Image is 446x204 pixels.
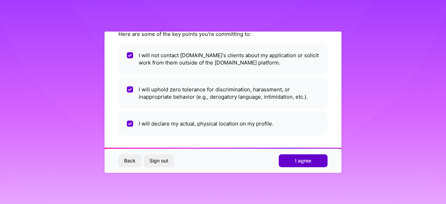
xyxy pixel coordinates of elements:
button: I agree [279,154,328,167]
span: Sign out [149,157,168,164]
li: I will not contact [DOMAIN_NAME]'s clients about my application or solicit work from them outside... [118,43,328,74]
span: I agree [295,157,311,164]
button: Sign out [144,154,174,167]
span: Back [124,157,136,164]
li: I will uphold zero tolerance for discrimination, harassment, or inappropriate behavior (e.g., der... [118,77,328,108]
button: Back [118,154,141,167]
li: I will declare my actual, physical location on my profile. [118,111,328,135]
